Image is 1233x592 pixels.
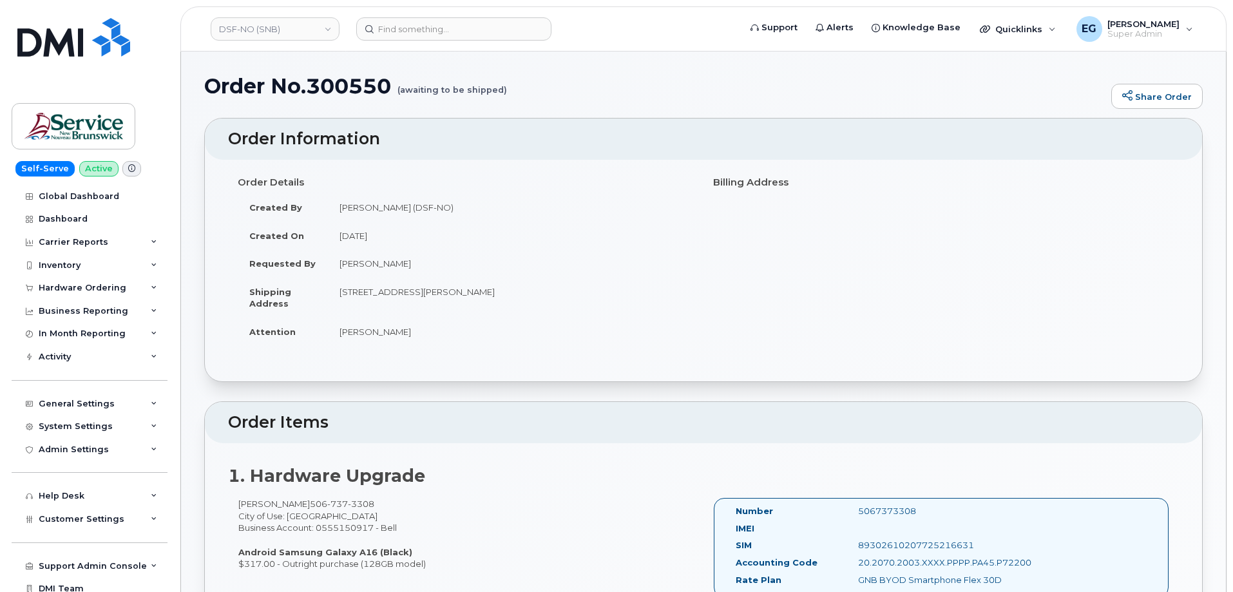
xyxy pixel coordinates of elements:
[348,499,374,509] span: 3308
[327,499,348,509] span: 737
[228,465,425,486] strong: 1. Hardware Upgrade
[848,539,1020,551] div: 89302610207725216631
[249,327,296,337] strong: Attention
[328,318,694,346] td: [PERSON_NAME]
[848,505,1020,517] div: 5067373308
[848,574,1020,586] div: GNB BYOD Smartphone Flex 30D
[736,557,817,569] label: Accounting Code
[1111,84,1203,110] a: Share Order
[328,278,694,318] td: [STREET_ADDRESS][PERSON_NAME]
[310,499,374,509] span: 506
[328,222,694,250] td: [DATE]
[736,505,773,517] label: Number
[328,193,694,222] td: [PERSON_NAME] (DSF-NO)
[204,75,1105,97] h1: Order No.300550
[736,539,752,551] label: SIM
[238,547,412,557] strong: Android Samsung Galaxy A16 (Black)
[736,574,781,586] label: Rate Plan
[228,130,1179,148] h2: Order Information
[228,414,1179,432] h2: Order Items
[713,177,1169,188] h4: Billing Address
[249,231,304,241] strong: Created On
[848,557,1020,569] div: 20.2070.2003.XXXX.PPPP.PA45.P72200
[238,177,694,188] h4: Order Details
[249,258,316,269] strong: Requested By
[228,498,703,569] div: [PERSON_NAME] City of Use: [GEOGRAPHIC_DATA] Business Account: 0555150917 - Bell $317.00 - Outrig...
[328,249,694,278] td: [PERSON_NAME]
[249,287,291,309] strong: Shipping Address
[249,202,302,213] strong: Created By
[736,522,754,535] label: IMEI
[397,75,507,95] small: (awaiting to be shipped)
